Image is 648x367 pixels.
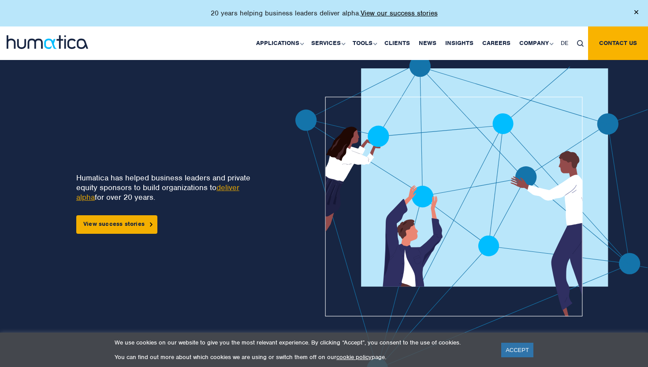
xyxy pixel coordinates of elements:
[441,26,478,60] a: Insights
[76,173,266,202] p: Humatica has helped business leaders and private equity sponsors to build organizations to for ov...
[7,35,88,49] img: logo
[380,26,414,60] a: Clients
[348,26,380,60] a: Tools
[577,40,584,47] img: search_icon
[150,222,153,226] img: arrowicon
[115,353,490,361] p: You can find out more about which cookies we are using or switch them off on our page.
[115,339,490,346] p: We use cookies on our website to give you the most relevant experience. By clicking “Accept”, you...
[556,26,573,60] a: DE
[501,343,533,357] a: ACCEPT
[588,26,648,60] a: Contact us
[414,26,441,60] a: News
[336,353,372,361] a: cookie policy
[361,9,438,18] a: View our success stories
[211,9,438,18] p: 20 years helping business leaders deliver alpha.
[252,26,307,60] a: Applications
[515,26,556,60] a: Company
[307,26,348,60] a: Services
[76,183,239,202] a: deliver alpha
[76,215,157,234] a: View success stories
[561,39,568,47] span: DE
[478,26,515,60] a: Careers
